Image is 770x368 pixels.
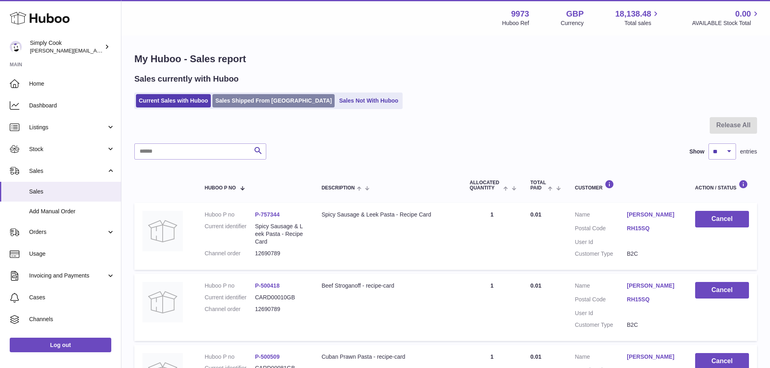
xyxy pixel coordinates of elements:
a: 18,138.48 Total sales [615,8,660,27]
span: Add Manual Order [29,208,115,215]
span: Description [322,185,355,191]
span: Home [29,80,115,88]
a: RH15SQ [627,296,679,303]
dt: Customer Type [575,250,627,258]
span: entries [740,148,757,156]
dt: Channel order [205,305,255,313]
img: ethan@simplycook.com [10,41,22,53]
span: Cases [29,294,115,301]
span: 0.01 [530,282,541,289]
dd: 12690789 [255,250,305,257]
div: Currency [561,19,584,27]
span: Channels [29,315,115,323]
strong: GBP [566,8,583,19]
dt: Postal Code [575,225,627,234]
h2: Sales currently with Huboo [134,74,239,84]
dt: Current identifier [205,223,255,246]
div: Cuban Prawn Pasta - recipe-card [322,353,454,361]
a: P-757344 [255,211,280,218]
img: no-photo.jpg [142,211,183,251]
label: Show [689,148,704,156]
a: [PERSON_NAME] [627,353,679,361]
h1: My Huboo - Sales report [134,53,757,65]
span: ALLOCATED Quantity [470,180,502,191]
a: RH15SQ [627,225,679,232]
span: [PERSON_NAME][EMAIL_ADDRESS][DOMAIN_NAME] [30,47,162,54]
span: Dashboard [29,102,115,109]
div: Customer [575,180,679,191]
dt: Current identifier [205,294,255,301]
dd: B2C [627,250,679,258]
dt: User Id [575,238,627,246]
button: Cancel [695,211,749,227]
dt: Huboo P no [205,282,255,290]
td: 1 [462,203,522,270]
dd: Spicy Sausage & Leek Pasta - Recipe Card [255,223,305,246]
dt: Customer Type [575,321,627,329]
dd: B2C [627,321,679,329]
span: AVAILABLE Stock Total [692,19,760,27]
a: [PERSON_NAME] [627,211,679,219]
div: Beef Stroganoff - recipe-card [322,282,454,290]
a: Sales Not With Huboo [336,94,401,107]
span: Stock [29,145,106,153]
a: Current Sales with Huboo [136,94,211,107]
a: P-500509 [255,353,280,360]
dt: Huboo P no [205,353,255,361]
span: Total paid [530,180,546,191]
dt: Name [575,353,627,363]
span: Invoicing and Payments [29,272,106,280]
a: Sales Shipped From [GEOGRAPHIC_DATA] [212,94,335,107]
span: Total sales [624,19,660,27]
td: 1 [462,274,522,341]
span: Usage [29,250,115,258]
div: Action / Status [695,180,749,191]
span: 18,138.48 [615,8,651,19]
span: 0.00 [735,8,751,19]
dt: Name [575,211,627,221]
div: Huboo Ref [502,19,529,27]
dt: User Id [575,309,627,317]
span: Huboo P no [205,185,236,191]
span: 0.01 [530,211,541,218]
dt: Channel order [205,250,255,257]
span: Sales [29,167,106,175]
dt: Huboo P no [205,211,255,219]
span: Sales [29,188,115,196]
a: [PERSON_NAME] [627,282,679,290]
dt: Name [575,282,627,292]
div: Spicy Sausage & Leek Pasta - Recipe Card [322,211,454,219]
dd: 12690789 [255,305,305,313]
a: Log out [10,338,111,352]
dd: CARD00010GB [255,294,305,301]
span: Orders [29,228,106,236]
a: 0.00 AVAILABLE Stock Total [692,8,760,27]
strong: 9973 [511,8,529,19]
img: no-photo.jpg [142,282,183,322]
button: Cancel [695,282,749,299]
span: 0.01 [530,353,541,360]
div: Simply Cook [30,39,103,55]
dt: Postal Code [575,296,627,305]
a: P-500418 [255,282,280,289]
span: Listings [29,124,106,131]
